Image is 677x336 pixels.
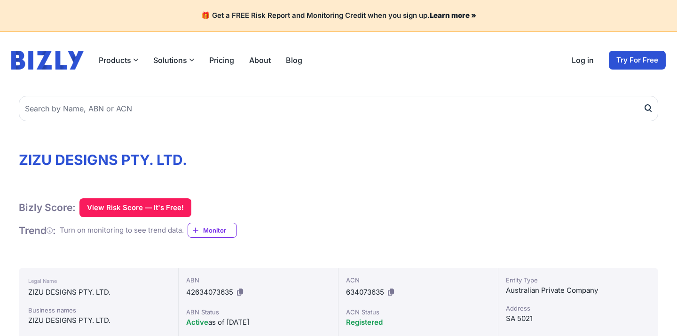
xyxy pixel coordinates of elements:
[19,96,658,121] input: Search by Name, ABN or ACN
[186,288,233,297] span: 42634073635
[609,51,666,70] a: Try For Free
[19,201,76,214] h1: Bizly Score:
[28,305,169,315] div: Business names
[186,275,331,285] div: ABN
[506,313,650,324] div: SA 5021
[506,304,650,313] div: Address
[19,224,56,237] h1: Trend :
[153,55,194,66] button: Solutions
[286,55,302,66] a: Blog
[346,318,383,327] span: Registered
[249,55,271,66] a: About
[572,55,594,66] a: Log in
[506,275,650,285] div: Entity Type
[186,317,331,328] div: as of [DATE]
[188,223,237,238] a: Monitor
[28,275,169,287] div: Legal Name
[346,307,490,317] div: ACN Status
[346,288,384,297] span: 634073635
[186,318,208,327] span: Active
[28,315,169,326] div: ZIZU DESIGNS PTY. LTD.
[79,198,191,217] button: View Risk Score — It's Free!
[209,55,234,66] a: Pricing
[19,151,658,168] h1: ZIZU DESIGNS PTY. LTD.
[28,287,169,298] div: ZIZU DESIGNS PTY. LTD.
[430,11,476,20] a: Learn more »
[203,226,236,235] span: Monitor
[60,225,184,236] div: Turn on monitoring to see trend data.
[506,285,650,296] div: Australian Private Company
[186,307,331,317] div: ABN Status
[346,275,490,285] div: ACN
[99,55,138,66] button: Products
[11,11,666,20] h4: 🎁 Get a FREE Risk Report and Monitoring Credit when you sign up.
